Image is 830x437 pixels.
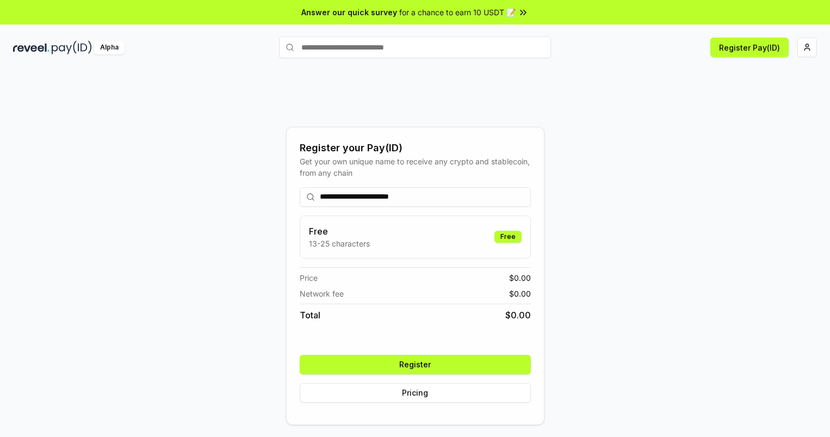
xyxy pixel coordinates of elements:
[309,238,370,249] p: 13-25 characters
[309,225,370,238] h3: Free
[300,140,531,156] div: Register your Pay(ID)
[94,41,125,54] div: Alpha
[300,156,531,179] div: Get your own unique name to receive any crypto and stablecoin, from any chain
[509,272,531,284] span: $ 0.00
[301,7,397,18] span: Answer our quick survey
[300,355,531,374] button: Register
[505,309,531,322] span: $ 0.00
[300,309,320,322] span: Total
[509,288,531,299] span: $ 0.00
[13,41,49,54] img: reveel_dark
[52,41,92,54] img: pay_id
[494,231,522,243] div: Free
[300,383,531,403] button: Pricing
[710,38,789,57] button: Register Pay(ID)
[300,272,318,284] span: Price
[300,288,344,299] span: Network fee
[399,7,516,18] span: for a chance to earn 10 USDT 📝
